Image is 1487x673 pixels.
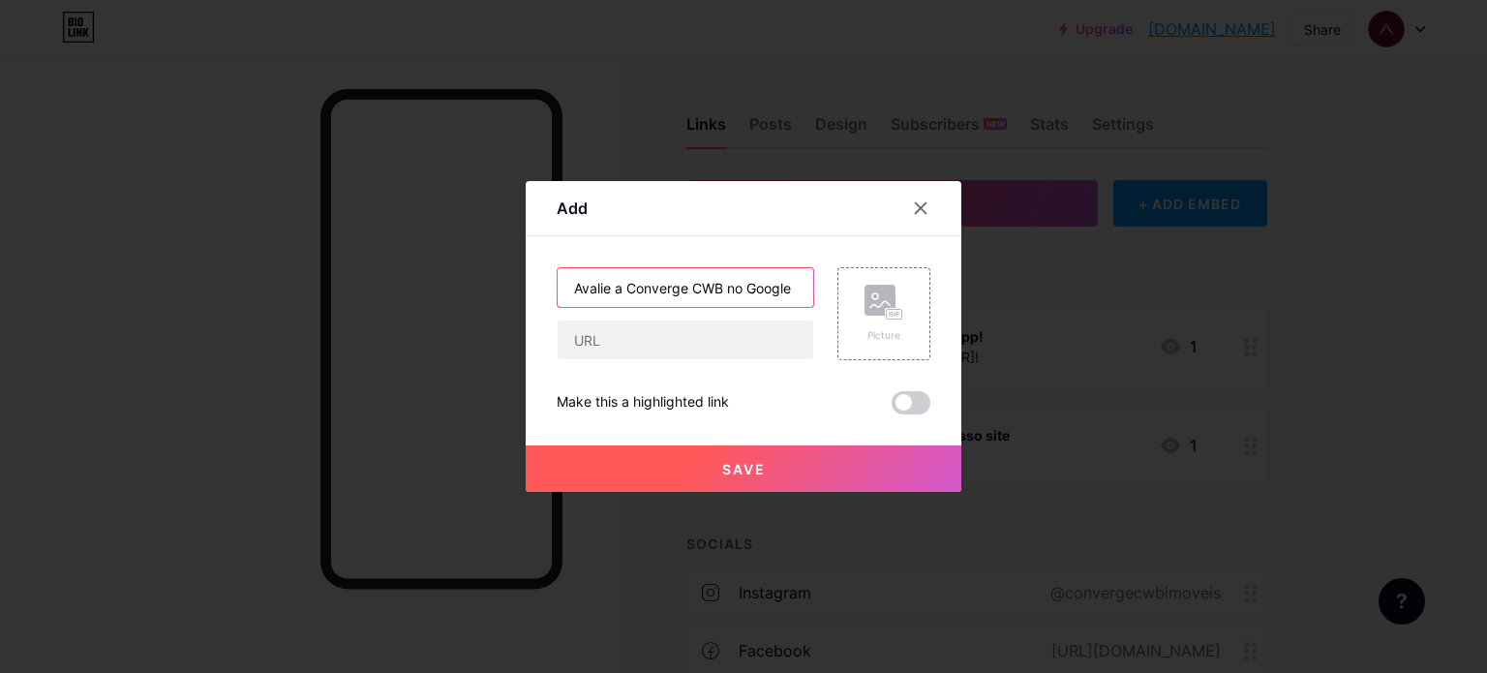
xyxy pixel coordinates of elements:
button: Save [526,445,961,492]
div: Make this a highlighted link [557,391,729,414]
input: Title [558,268,813,307]
div: Add [557,197,588,220]
input: URL [558,321,813,359]
span: Save [722,461,766,477]
div: Picture [865,328,903,343]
